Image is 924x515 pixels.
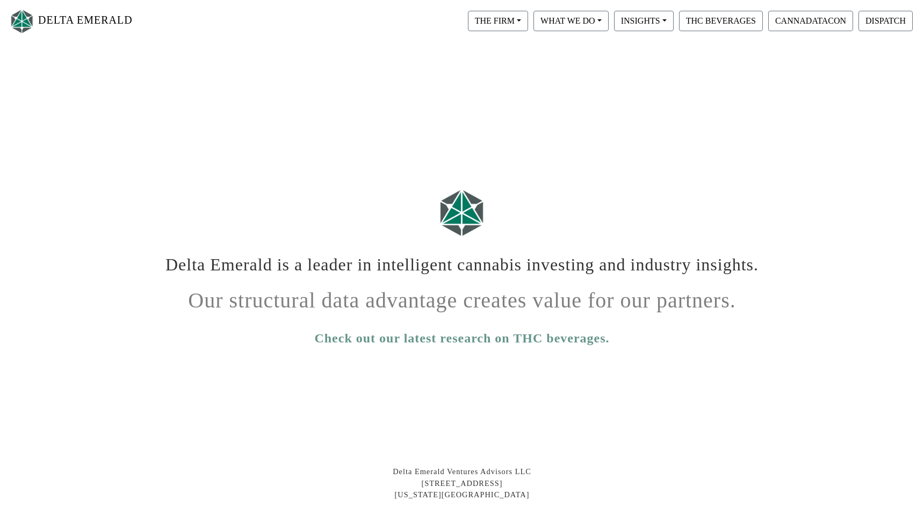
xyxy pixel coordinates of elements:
[435,184,489,241] img: Logo
[858,11,913,31] button: DISPATCH
[468,11,528,31] button: THE FIRM
[766,16,856,25] a: CANNADATACON
[164,246,760,275] h1: Delta Emerald is a leader in intelligent cannabis investing and industry insights.
[314,328,609,348] a: Check out our latest research on THC beverages.
[164,280,760,313] h1: Our structural data advantage creates value for our partners.
[676,16,766,25] a: THC BEVERAGES
[156,466,768,501] div: Delta Emerald Ventures Advisors LLC [STREET_ADDRESS] [US_STATE][GEOGRAPHIC_DATA]
[768,11,853,31] button: CANNADATACON
[9,4,133,38] a: DELTA EMERALD
[533,11,609,31] button: WHAT WE DO
[679,11,763,31] button: THC BEVERAGES
[856,16,915,25] a: DISPATCH
[614,11,674,31] button: INSIGHTS
[9,7,35,35] img: Logo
